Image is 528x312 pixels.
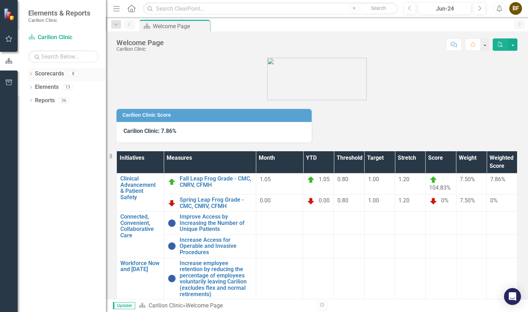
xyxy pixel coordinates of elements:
[180,176,252,188] a: Fall Leap Frog Grade - CMC, CNRV, CFMH
[117,173,164,212] td: Double-Click to Edit Right Click for Context Menu
[168,219,176,227] img: No Information
[371,5,386,11] span: Search
[429,184,451,191] span: 104.83%
[418,2,471,15] button: Jun-24
[164,194,256,211] td: Double-Click to Edit Right Click for Context Menu
[319,197,330,204] span: 0.00
[35,70,64,78] a: Scorecards
[120,214,160,238] a: Connected, Convenient, Collaborative Care
[120,260,160,273] a: Workforce Now and [DATE]
[429,176,438,184] img: On Target
[58,97,70,103] div: 36
[180,260,252,298] a: Increase employee retention by reducing the percentage of employees voluntarily leaving Carilion ...
[168,199,176,207] img: Below Plan
[260,197,271,204] span: 0.00
[368,176,379,183] span: 1.00
[168,178,176,186] img: On Target
[180,214,252,232] a: Improve Access by Increasing the Number of Unique Patients
[153,22,208,31] div: Welcome Page
[398,176,409,183] span: 1.20
[28,9,90,17] span: Elements & Reports
[168,274,176,283] img: No Information
[307,197,315,205] img: Below Plan
[307,176,315,184] img: On Target
[164,173,256,195] td: Double-Click to Edit Right Click for Context Menu
[62,84,73,90] div: 13
[337,197,348,204] span: 0.80
[509,2,522,15] button: BF
[117,212,164,258] td: Double-Click to Edit Right Click for Context Menu
[441,197,449,204] span: 0%
[460,197,475,204] span: 7.50%
[168,242,176,250] img: No Information
[460,176,475,183] span: 7.50%
[116,39,164,47] div: Welcome Page
[490,176,505,183] span: 7.86%
[186,302,223,309] div: Welcome Page
[504,288,521,305] div: Open Intercom Messenger
[164,258,256,300] td: Double-Click to Edit Right Click for Context Menu
[143,2,398,15] input: Search ClearPoint...
[337,176,348,183] span: 0.80
[28,33,99,42] a: Carilion Clinic
[164,212,256,235] td: Double-Click to Edit Right Click for Context Menu
[139,302,312,310] div: »
[120,176,160,200] a: Clinical Advancement & Patient Safety
[35,97,55,105] a: Reports
[421,5,469,13] div: Jun-24
[260,176,271,183] span: 1.05
[490,197,498,204] span: 0%
[28,17,90,23] small: Carilion Clinic
[368,197,379,204] span: 1.00
[149,302,183,309] a: Carilion Clinic
[180,197,252,209] a: Spring Leap Frog Grade - CMC, CNRV, CFMH
[113,302,135,309] span: Updater
[122,112,308,118] h3: Carilion Clinic Score
[28,50,99,63] input: Search Below...
[164,234,256,258] td: Double-Click to Edit Right Click for Context Menu
[429,197,438,205] img: Below Plan
[398,197,409,204] span: 1.20
[319,176,330,183] span: 1.05
[124,128,176,134] span: Carilion Clinic: 7.86%
[180,237,252,256] a: Increase Access for Operable and Invasive Procedures
[117,258,164,300] td: Double-Click to Edit Right Click for Context Menu
[67,71,79,77] div: 8
[4,8,16,20] img: ClearPoint Strategy
[35,83,59,91] a: Elements
[116,47,164,52] div: Carilion Clinic
[361,4,396,13] button: Search
[267,58,367,100] img: carilion%20clinic%20logo%202.0.png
